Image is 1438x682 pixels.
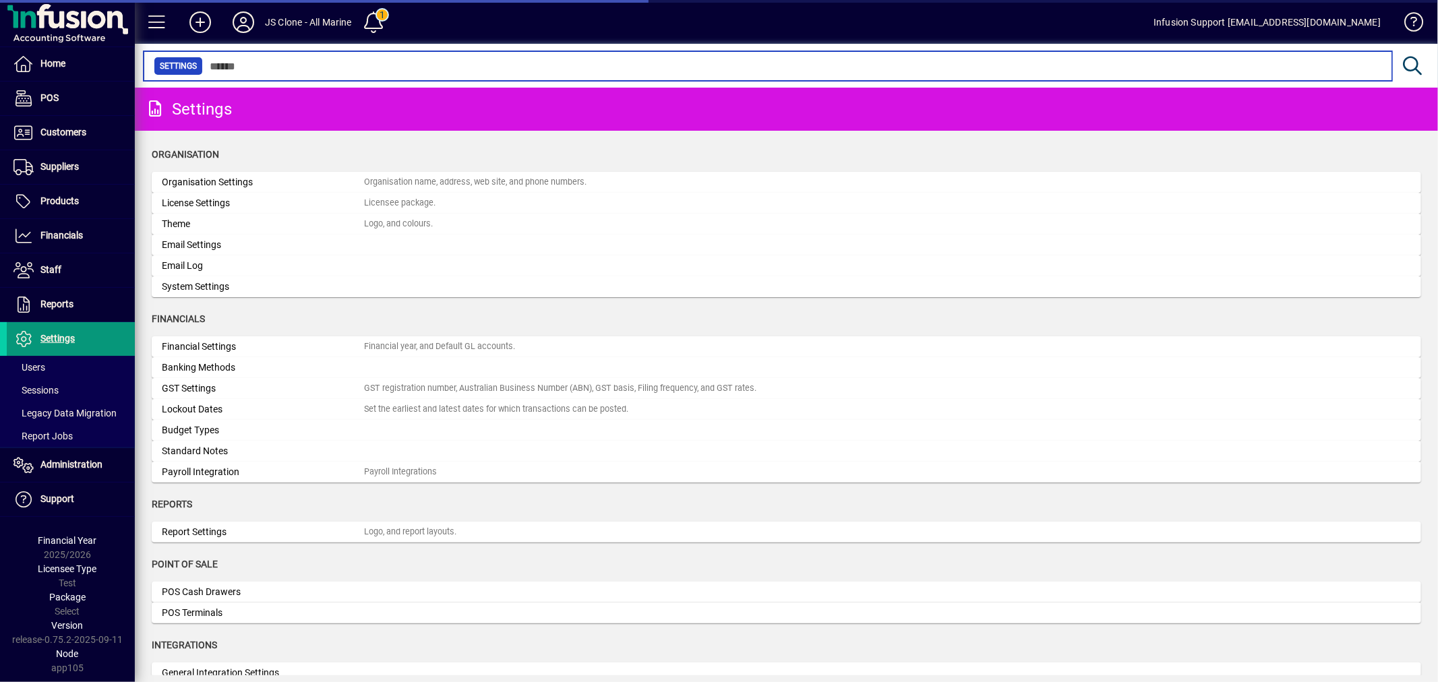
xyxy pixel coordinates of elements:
a: Legacy Data Migration [7,402,135,425]
div: Set the earliest and latest dates for which transactions can be posted. [364,403,628,416]
a: Budget Types [152,420,1421,441]
a: Financials [7,219,135,253]
span: Version [52,620,84,631]
span: Customers [40,127,86,137]
div: POS Terminals [162,606,364,620]
a: Users [7,356,135,379]
button: Add [179,10,222,34]
div: GST registration number, Australian Business Number (ABN), GST basis, Filing frequency, and GST r... [364,382,756,395]
a: Customers [7,116,135,150]
a: POS Terminals [152,602,1421,623]
span: Integrations [152,640,217,650]
a: Support [7,483,135,516]
span: Staff [40,264,61,275]
span: Users [13,362,45,373]
div: Financial year, and Default GL accounts. [364,340,515,353]
div: Settings [145,98,232,120]
a: Reports [7,288,135,321]
span: Financials [40,230,83,241]
div: POS Cash Drawers [162,585,364,599]
a: Home [7,47,135,81]
div: GST Settings [162,381,364,396]
div: Report Settings [162,525,364,539]
div: Organisation name, address, web site, and phone numbers. [364,176,587,189]
a: Banking Methods [152,357,1421,378]
a: GST SettingsGST registration number, Australian Business Number (ABN), GST basis, Filing frequenc... [152,378,1421,399]
a: POS Cash Drawers [152,582,1421,602]
span: Organisation [152,149,219,160]
div: Budget Types [162,423,364,437]
div: Payroll Integration [162,465,364,479]
a: Standard Notes [152,441,1421,462]
div: Banking Methods [162,361,364,375]
a: Report SettingsLogo, and report layouts. [152,522,1421,542]
a: Administration [7,448,135,482]
span: Home [40,58,65,69]
div: Payroll Integrations [364,466,437,478]
span: Legacy Data Migration [13,408,117,418]
button: Profile [222,10,265,34]
div: Organisation Settings [162,175,364,189]
span: Package [49,592,86,602]
span: Financial Year [38,535,97,546]
div: Infusion Support [EMAIL_ADDRESS][DOMAIN_NAME] [1154,11,1381,33]
a: Lockout DatesSet the earliest and latest dates for which transactions can be posted. [152,399,1421,420]
span: Settings [40,333,75,344]
a: Payroll IntegrationPayroll Integrations [152,462,1421,483]
div: JS Clone - All Marine [265,11,352,33]
div: Logo, and colours. [364,218,433,230]
span: Node [57,648,79,659]
a: System Settings [152,276,1421,297]
a: Products [7,185,135,218]
span: Point of Sale [152,559,218,569]
a: Financial SettingsFinancial year, and Default GL accounts. [152,336,1421,357]
a: Organisation SettingsOrganisation name, address, web site, and phone numbers. [152,172,1421,193]
a: Email Settings [152,235,1421,255]
div: Financial Settings [162,340,364,354]
div: Theme [162,217,364,231]
span: Settings [160,59,197,73]
span: Financials [152,313,205,324]
a: License SettingsLicensee package. [152,193,1421,214]
a: Sessions [7,379,135,402]
span: Reports [40,299,73,309]
span: Sessions [13,385,59,396]
span: POS [40,92,59,103]
span: Report Jobs [13,431,73,441]
div: General Integration Settings [162,666,364,680]
span: Products [40,195,79,206]
div: License Settings [162,196,364,210]
div: System Settings [162,280,364,294]
div: Logo, and report layouts. [364,526,456,538]
span: Support [40,493,74,504]
div: Standard Notes [162,444,364,458]
a: Staff [7,253,135,287]
a: Email Log [152,255,1421,276]
a: Suppliers [7,150,135,184]
span: Licensee Type [38,563,97,574]
div: Email Settings [162,238,364,252]
a: Knowledge Base [1394,3,1421,46]
a: ThemeLogo, and colours. [152,214,1421,235]
div: Lockout Dates [162,402,364,416]
span: Administration [40,459,102,470]
span: Suppliers [40,161,79,172]
span: Reports [152,499,192,509]
a: POS [7,82,135,115]
div: Email Log [162,259,364,273]
a: Report Jobs [7,425,135,447]
div: Licensee package. [364,197,436,210]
